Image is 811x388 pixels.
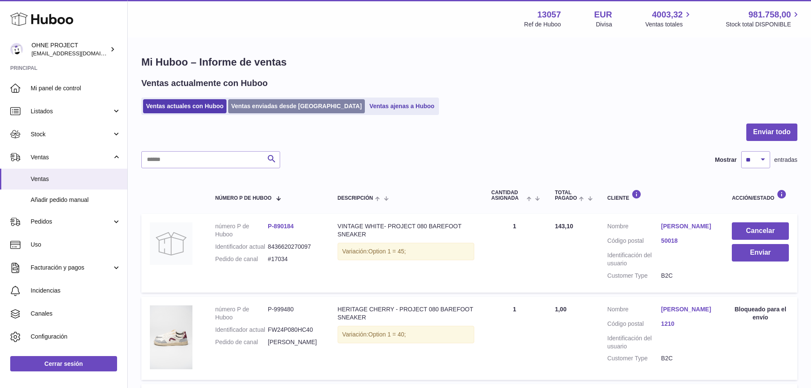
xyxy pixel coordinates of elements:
a: Ventas actuales con Huboo [143,99,226,113]
label: Mostrar [715,156,736,164]
div: OHNE PROJECT [32,41,108,57]
span: Descripción [338,195,373,201]
img: no-photo.jpg [150,222,192,265]
dt: Identificador actual [215,243,268,251]
span: Añadir pedido manual [31,196,121,204]
dt: Identificador actual [215,326,268,334]
dd: B2C [661,272,715,280]
a: 4003,32 Ventas totales [645,9,693,29]
span: entradas [774,156,797,164]
div: Divisa [596,20,612,29]
dt: Nombre [608,222,661,233]
dt: Identificación del usuario [608,334,661,351]
dt: Identificación del usuario [608,251,661,267]
td: 1 [483,297,546,380]
a: 50018 [661,237,715,245]
span: Mi panel de control [31,84,121,92]
span: número P de Huboo [215,195,271,201]
div: Variación: [338,243,474,260]
span: Ventas [31,153,112,161]
span: 1,00 [555,306,566,313]
dt: Pedido de canal [215,338,268,346]
strong: 13057 [537,9,561,20]
span: Option 1 = 40; [368,331,406,338]
strong: EUR [594,9,612,20]
a: [PERSON_NAME] [661,222,715,230]
button: Cancelar [732,222,789,240]
div: Variación: [338,326,474,343]
dd: #17034 [268,255,321,263]
dd: P-999480 [268,305,321,322]
dd: FW24P080HC40 [268,326,321,334]
span: [EMAIL_ADDRESS][DOMAIN_NAME] [32,50,125,57]
span: Incidencias [31,287,121,295]
span: 981.758,00 [748,9,791,20]
span: Cantidad ASIGNADA [491,190,524,201]
span: Canales [31,310,121,318]
span: 4003,32 [652,9,682,20]
span: Stock total DISPONIBLE [726,20,801,29]
a: Cerrar sesión [10,356,117,371]
dt: Código postal [608,237,661,247]
dt: Customer Type [608,354,661,362]
a: P-890184 [268,223,294,230]
div: Cliente [608,190,715,201]
span: Ventas [31,175,121,183]
button: Enviar todo [746,124,797,141]
span: Stock [31,130,112,138]
a: 981.758,00 Stock total DISPONIBLE [726,9,801,29]
dd: 8436620270097 [268,243,321,251]
a: Ventas ajenas a Huboo [367,99,438,113]
span: Option 1 = 45; [368,248,406,255]
img: internalAdmin-13057@internal.huboo.com [10,43,23,56]
a: Ventas enviadas desde [GEOGRAPHIC_DATA] [228,99,365,113]
span: Listados [31,107,112,115]
td: 1 [483,214,546,292]
a: [PERSON_NAME] [661,305,715,313]
dd: B2C [661,354,715,362]
dt: Nombre [608,305,661,316]
dt: Pedido de canal [215,255,268,263]
dt: número P de Huboo [215,305,268,322]
div: VINTAGE WHITE- PROJECT 080 BAREFOOT SNEAKER [338,222,474,239]
span: Pedidos [31,218,112,226]
button: Enviar [732,244,789,262]
h2: Ventas actualmente con Huboo [141,78,268,89]
dt: Customer Type [608,272,661,280]
span: Configuración [31,333,121,341]
a: 1210 [661,320,715,328]
span: Ventas totales [645,20,693,29]
dt: número P de Huboo [215,222,268,239]
div: HERITAGE CHERRY - PROJECT 080 BAREFOOT SNEAKER [338,305,474,322]
div: Acción/Estado [732,190,789,201]
dd: [PERSON_NAME] [268,338,321,346]
img: CHERRY.png [150,305,192,369]
div: Bloqueado para el envío [732,305,789,322]
div: Ref de Huboo [524,20,561,29]
span: 143,10 [555,223,573,230]
h1: Mi Huboo – Informe de ventas [141,55,797,69]
dt: Código postal [608,320,661,330]
span: Uso [31,241,121,249]
span: Total pagado [555,190,577,201]
span: Facturación y pagos [31,264,112,272]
